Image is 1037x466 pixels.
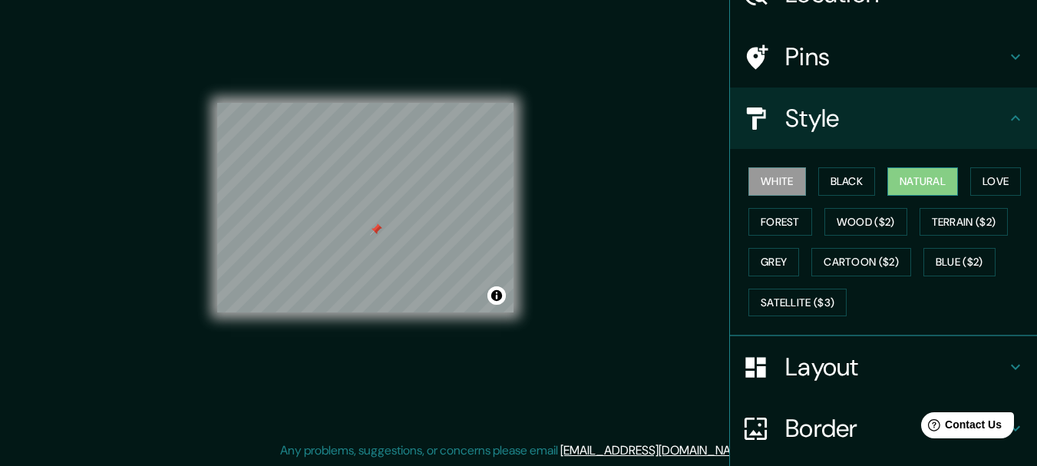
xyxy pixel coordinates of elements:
button: Natural [887,167,958,196]
h4: Style [785,103,1006,134]
a: [EMAIL_ADDRESS][DOMAIN_NAME] [560,442,750,458]
button: Love [970,167,1021,196]
button: Grey [748,248,799,276]
button: Terrain ($2) [920,208,1009,236]
div: Layout [730,336,1037,398]
button: Wood ($2) [824,208,907,236]
button: Toggle attribution [487,286,506,305]
p: Any problems, suggestions, or concerns please email . [280,441,752,460]
button: White [748,167,806,196]
h4: Layout [785,352,1006,382]
h4: Border [785,413,1006,444]
button: Forest [748,208,812,236]
h4: Pins [785,41,1006,72]
div: Border [730,398,1037,459]
div: Pins [730,26,1037,88]
div: Style [730,88,1037,149]
button: Satellite ($3) [748,289,847,317]
button: Black [818,167,876,196]
button: Blue ($2) [923,248,996,276]
button: Cartoon ($2) [811,248,911,276]
iframe: Help widget launcher [900,406,1020,449]
canvas: Map [217,103,514,312]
